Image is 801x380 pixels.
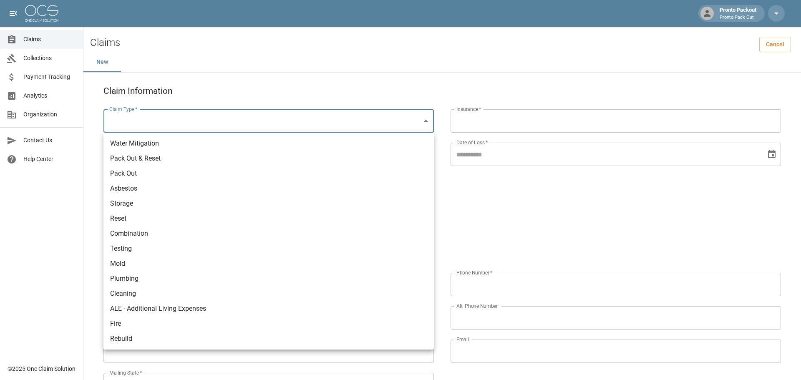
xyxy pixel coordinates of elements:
[103,286,434,301] li: Cleaning
[103,151,434,166] li: Pack Out & Reset
[103,241,434,256] li: Testing
[103,181,434,196] li: Asbestos
[103,196,434,211] li: Storage
[103,226,434,241] li: Combination
[103,316,434,331] li: Fire
[103,256,434,271] li: Mold
[103,136,434,151] li: Water Mitigation
[103,166,434,181] li: Pack Out
[103,301,434,316] li: ALE - Additional Living Expenses
[103,271,434,286] li: Plumbing
[103,331,434,346] li: Rebuild
[103,211,434,226] li: Reset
